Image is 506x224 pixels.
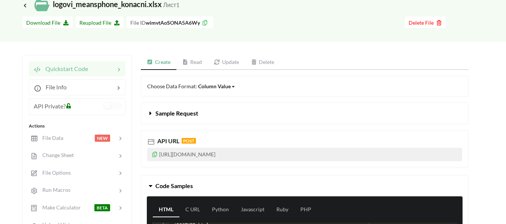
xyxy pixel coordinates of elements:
[22,16,73,28] button: Download File
[245,55,281,70] a: Delete
[38,204,81,211] span: Make Calculator
[235,202,270,217] a: Javascript
[294,202,317,217] a: PHP
[76,16,124,28] button: Reupload File
[29,123,125,129] div: Actions
[141,175,468,196] button: Code Samples
[179,202,206,217] a: C URL
[163,1,180,8] small: Лист1
[38,187,70,193] span: Run Macros
[153,202,179,217] a: HTML
[34,102,66,110] span: API Private?
[94,204,110,211] span: BETA
[146,19,200,26] b: wimvtAoSONA5A6Wy
[182,138,196,144] span: POST
[38,135,63,141] span: File Data
[156,137,179,144] span: API URL
[79,19,120,26] span: Reupload File
[38,152,74,158] span: Change Sheet
[198,82,231,90] div: Column Value
[26,19,69,26] span: Download File
[141,55,176,70] a: Create
[147,148,462,161] p: [URL][DOMAIN_NAME]
[155,182,193,189] span: Code Samples
[270,202,294,217] a: Ruby
[147,83,236,89] span: Choose Data Format:
[409,19,442,26] span: Delete File
[41,83,67,90] span: File Info
[95,135,110,142] span: NEW
[208,55,245,70] a: Update
[155,110,198,117] span: Sample Request
[405,16,446,28] button: Delete File
[206,202,235,217] a: Python
[176,55,208,70] a: Read
[41,65,88,72] span: Quickstart Code
[38,169,71,176] span: File Options
[141,103,468,124] button: Sample Request
[130,19,146,26] span: File ID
